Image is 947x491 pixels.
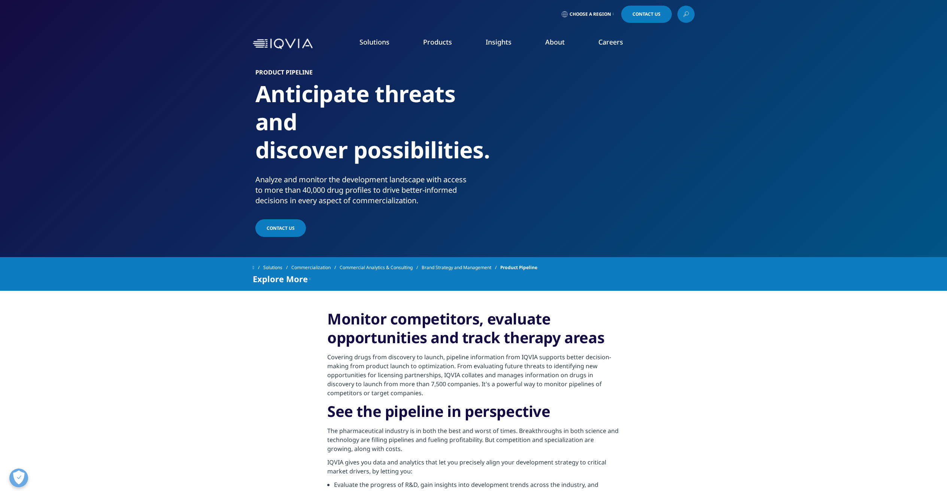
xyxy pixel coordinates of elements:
[359,37,389,46] a: Solutions
[253,39,313,49] img: IQVIA Healthcare Information Technology and Pharma Clinical Research Company
[500,261,537,274] span: Product Pipeline
[267,225,295,231] span: Contact Us
[570,11,611,17] span: Choose a Region
[545,37,565,46] a: About
[255,80,471,174] h1: Anticipate threats and discover possibilities.
[340,261,422,274] a: Commercial Analytics & Consulting
[327,353,620,402] p: Covering drugs from discovery to launch, pipeline information from IQVIA supports better decision...
[598,37,623,46] a: Careers
[423,37,452,46] a: Products
[486,37,512,46] a: Insights
[327,309,620,353] h3: Monitor competitors, evaluate opportunities and track therapy areas
[9,469,28,487] button: Open Preferences
[291,261,340,274] a: Commercialization
[316,26,695,61] nav: Primary
[253,274,308,283] span: Explore More
[263,261,291,274] a: Solutions
[422,261,500,274] a: Brand Strategy and Management
[621,6,672,23] a: Contact Us
[255,219,306,237] a: Contact Us
[327,402,620,426] h3: See the pipeline in perspective
[632,12,661,16] span: Contact Us
[255,69,471,80] h6: Product Pipeline
[491,69,692,219] img: 165_researcher-with-microscope.jpg
[255,174,471,206] div: Analyze and monitor the development landscape with access to more than 40,000 drug profiles to dr...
